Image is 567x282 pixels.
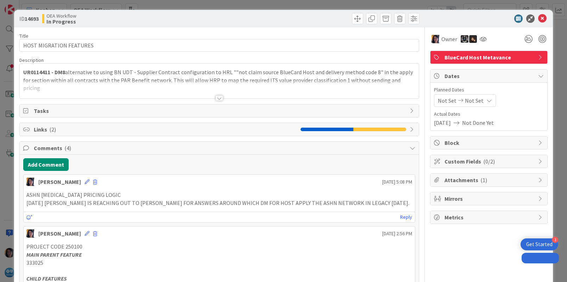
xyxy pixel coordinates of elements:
[23,158,69,171] button: Add Comment
[445,194,535,203] span: Mirrors
[26,178,35,186] img: TC
[34,144,406,152] span: Comments
[49,126,56,133] span: ( 2 )
[26,259,412,267] p: 333025
[19,33,29,39] label: Title
[469,35,477,43] img: ZB
[438,96,456,105] span: Not Set
[26,229,35,238] img: TC
[434,86,544,94] span: Planned Dates
[23,69,65,76] strong: UR0114411 - DM8
[26,191,412,199] p: ASHN [MEDICAL_DATA] PRICING LOGIC
[25,15,39,22] b: 14693
[462,118,494,127] span: Not Done Yet
[521,238,558,250] div: Open Get Started checklist, remaining modules: 3
[445,176,535,184] span: Attachments
[483,158,495,165] span: ( 0/2 )
[480,177,487,184] span: ( 1 )
[431,35,440,43] img: TC
[445,72,535,80] span: Dates
[445,53,535,62] span: BlueCard Host Metavance
[400,213,412,222] a: Reply
[26,251,82,258] em: MAIN PARENT FEATURE
[34,125,297,134] span: Links
[38,229,81,238] div: [PERSON_NAME]
[34,107,406,115] span: Tasks
[38,178,81,186] div: [PERSON_NAME]
[445,139,535,147] span: Block
[23,68,415,92] p: alternative to using BN UDT - Supplier Contract configuration to HRL ""not claim source BlueCard ...
[552,237,558,243] div: 3
[434,110,544,118] span: Actual Dates
[434,118,451,127] span: [DATE]
[26,243,412,251] p: PROJECT CODE 250100
[19,14,39,23] span: ID
[382,178,412,186] span: [DATE] 5:08 PM
[26,275,67,282] em: CHILD FEATURES
[461,35,468,43] img: KG
[445,213,535,222] span: Metrics
[526,241,553,248] div: Get Started
[19,57,44,63] span: Description
[26,199,412,207] p: [DATE] [PERSON_NAME] IS REACHING OUT TO [PERSON_NAME] FOR ANSWERS AROUND WHICH DM FOR HOST APPLY ...
[445,157,535,166] span: Custom Fields
[19,39,419,52] input: type card name here...
[465,96,484,105] span: Not Set
[64,145,71,152] span: ( 4 )
[46,19,76,24] b: In Progress
[46,13,76,19] span: OEA Workflow
[441,35,457,43] span: Owner
[382,230,412,237] span: [DATE] 2:56 PM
